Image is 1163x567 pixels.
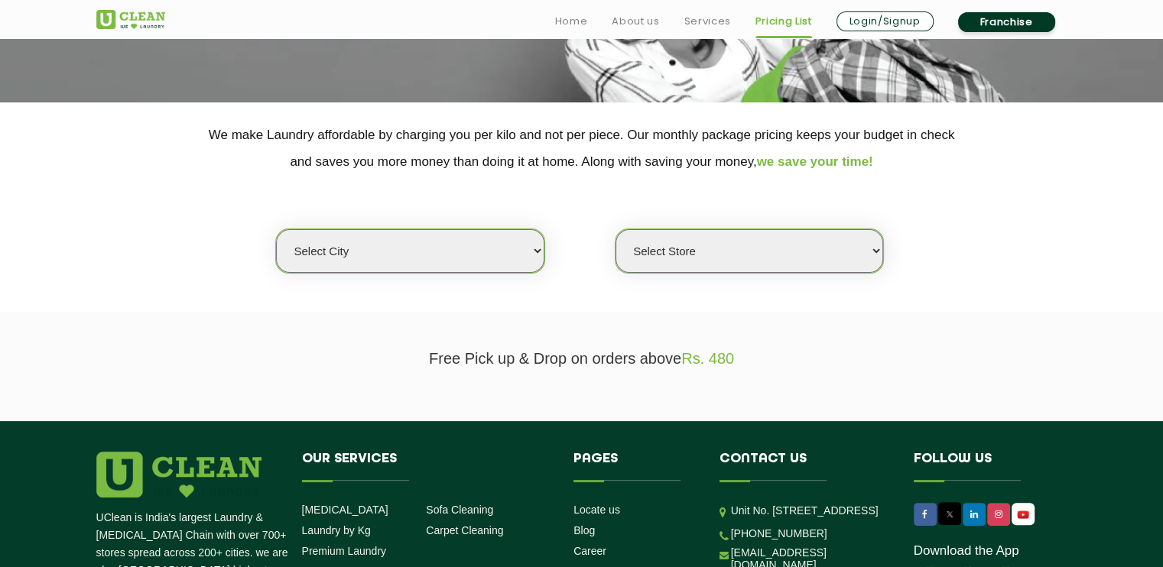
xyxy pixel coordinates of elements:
img: logo.png [96,452,262,497]
a: About us [612,12,659,31]
img: UClean Laundry and Dry Cleaning [1013,507,1033,523]
a: [PHONE_NUMBER] [731,527,827,539]
a: Premium Laundry [302,545,387,557]
span: we save your time! [757,154,873,169]
span: Rs. 480 [681,350,734,367]
a: Franchise [958,12,1055,32]
h4: Follow us [914,452,1048,481]
a: Laundry by Kg [302,524,371,536]
h4: Contact us [720,452,891,481]
a: [MEDICAL_DATA] [302,504,388,516]
h4: Pages [573,452,697,481]
a: Sofa Cleaning [426,504,493,516]
a: Download the App [914,543,1019,559]
a: Career [573,545,606,557]
a: Pricing List [755,12,812,31]
a: Login/Signup [837,11,934,31]
a: Carpet Cleaning [426,524,503,536]
a: Blog [573,524,595,536]
img: UClean Laundry and Dry Cleaning [96,10,165,29]
h4: Our Services [302,452,551,481]
p: Unit No. [STREET_ADDRESS] [731,502,891,520]
a: Home [555,12,588,31]
a: Locate us [573,504,620,516]
p: Free Pick up & Drop on orders above [96,350,1067,368]
a: Services [684,12,730,31]
p: We make Laundry affordable by charging you per kilo and not per piece. Our monthly package pricin... [96,122,1067,175]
